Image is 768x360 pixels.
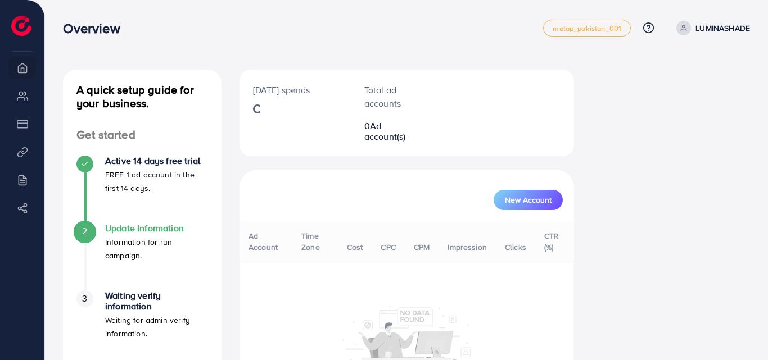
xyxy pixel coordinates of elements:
h4: Waiting verify information [105,290,208,312]
span: 3 [82,292,87,305]
p: [DATE] spends [253,83,337,97]
li: Update Information [63,223,222,290]
h4: Update Information [105,223,208,234]
button: New Account [494,190,563,210]
a: LUMINASHADE [672,21,750,35]
h2: 0 [364,121,421,142]
p: Waiting for admin verify information. [105,313,208,340]
li: Waiting verify information [63,290,222,358]
h4: Get started [63,128,222,142]
img: logo [11,16,31,36]
li: Active 14 days free trial [63,156,222,223]
h3: Overview [63,20,129,37]
span: Ad account(s) [364,120,406,143]
a: metap_pakistan_001 [543,20,631,37]
p: LUMINASHADE [695,21,750,35]
span: 2 [82,225,87,238]
h4: Active 14 days free trial [105,156,208,166]
h4: A quick setup guide for your business. [63,83,222,110]
p: Information for run campaign. [105,235,208,262]
p: FREE 1 ad account in the first 14 days. [105,168,208,195]
p: Total ad accounts [364,83,421,110]
span: New Account [505,196,552,204]
span: metap_pakistan_001 [553,25,621,32]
